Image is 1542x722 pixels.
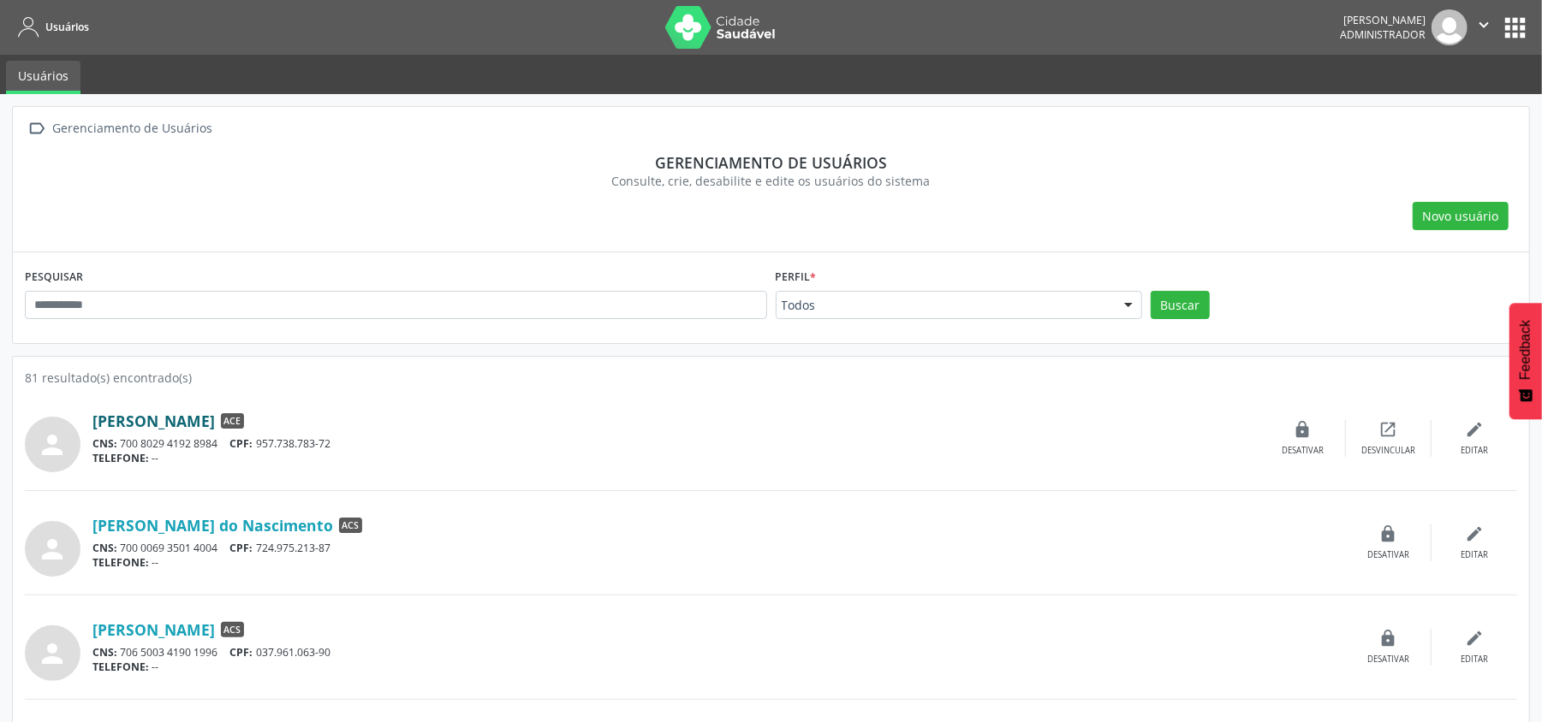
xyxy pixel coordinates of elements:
[25,116,216,141] a:  Gerenciamento de Usuários
[12,13,89,41] a: Usuários
[1500,13,1530,43] button: apps
[1474,15,1493,34] i: 
[38,534,68,565] i: person
[92,411,215,430] a: [PERSON_NAME]
[1461,445,1488,457] div: Editar
[1340,27,1426,42] span: Administrador
[1465,524,1484,543] i: edit
[92,660,1346,674] div: --
[1461,654,1488,666] div: Editar
[1461,549,1488,561] div: Editar
[50,116,216,141] div: Gerenciamento de Usuários
[37,153,1505,172] div: Gerenciamento de usuários
[339,518,362,533] span: ACS
[92,541,1346,555] div: 700 0069 3501 4004 724.975.213-87
[92,660,149,674] span: TELEFONE:
[221,622,244,637] span: ACS
[1367,654,1409,666] div: Desativar
[25,116,50,141] i: 
[1518,320,1533,380] span: Feedback
[92,436,1260,451] div: 700 8029 4192 8984 957.738.783-72
[1379,524,1398,543] i: lock
[92,620,215,639] a: [PERSON_NAME]
[1379,629,1398,648] i: lock
[92,451,1260,465] div: --
[230,645,253,660] span: CPF:
[1367,549,1409,561] div: Desativar
[1379,420,1398,439] i: open_in_new
[782,297,1107,314] span: Todos
[230,541,253,555] span: CPF:
[1294,420,1313,439] i: lock
[92,451,149,465] span: TELEFONE:
[25,369,1517,387] div: 81 resultado(s) encontrado(s)
[92,436,117,451] span: CNS:
[1361,445,1415,457] div: Desvincular
[25,264,83,291] label: PESQUISAR
[92,516,333,535] a: [PERSON_NAME] do Nascimento
[92,645,117,660] span: CNS:
[37,172,1505,190] div: Consulte, crie, desabilite e edite os usuários do sistema
[1465,629,1484,648] i: edit
[1509,303,1542,419] button: Feedback - Mostrar pesquisa
[1468,9,1500,45] button: 
[1432,9,1468,45] img: img
[38,638,68,669] i: person
[1282,445,1324,457] div: Desativar
[230,436,253,451] span: CPF:
[1413,202,1509,231] button: Novo usuário
[45,20,89,34] span: Usuários
[6,61,80,94] a: Usuários
[1151,291,1210,320] button: Buscar
[1465,420,1484,439] i: edit
[221,413,244,429] span: ACE
[1423,207,1499,225] span: Novo usuário
[92,541,117,555] span: CNS:
[1340,13,1426,27] div: [PERSON_NAME]
[38,429,68,460] i: person
[92,645,1346,660] div: 706 5003 4190 1996 037.961.063-90
[92,555,1346,570] div: --
[92,555,149,570] span: TELEFONE:
[776,264,817,291] label: Perfil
